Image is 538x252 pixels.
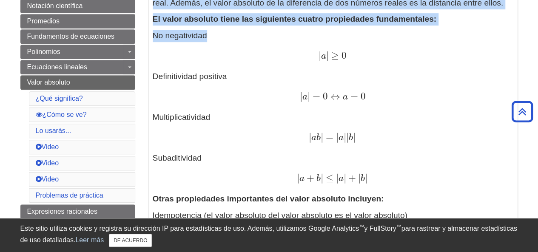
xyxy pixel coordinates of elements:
font: Fundamentos de ecuaciones [27,33,114,40]
a: ¿Qué significa? [36,95,83,102]
font: a [311,133,316,142]
button: Cerca [109,234,152,247]
font: Video [42,159,59,167]
font: Notación científica [27,2,83,9]
font: y FullStory [364,225,396,232]
font: | [309,131,311,143]
font: b [361,174,365,183]
font: a [339,133,344,142]
a: Problemas de práctica [36,192,103,199]
font: | [336,172,339,184]
font: + [307,172,314,184]
font: Otras propiedades importantes del valor absoluto incluyen: [153,194,384,203]
font: Promedios [27,17,60,25]
font: No negatividad [153,31,207,40]
font: ≥ [331,50,339,61]
font: ™ [359,224,364,229]
font: | [336,131,339,143]
font: ™ [396,224,401,229]
font: | [353,131,356,143]
a: Ecuaciones lineales [20,60,135,74]
font: | [358,172,361,184]
a: Promedios [20,14,135,28]
font: = [350,91,358,102]
font: | [344,172,346,184]
font: a [299,174,305,183]
font: Valor absoluto [27,79,70,86]
font: a [339,174,344,183]
a: Expresiones racionales [20,204,135,219]
font: Definitividad positiva [153,72,227,81]
font: | [307,91,310,102]
a: Leer más [75,236,104,244]
font: b [349,133,353,142]
font: | [346,131,349,143]
font: Video [42,176,59,183]
font: ⇔ [330,91,340,102]
font: | [321,131,323,143]
a: Fundamentos de ecuaciones [20,29,135,44]
font: Multiplicatividad [153,113,210,122]
font: Subaditividad [153,153,202,162]
font: El valor absoluto tiene las siguientes cuatro propiedades fundamentales: [153,14,436,23]
font: a [343,92,348,102]
font: b [316,174,321,183]
font: | [365,172,367,184]
font: ¿Cómo se ve? [43,111,87,118]
font: | [319,50,321,61]
font: | [297,172,299,184]
font: Video [42,143,59,150]
font: + [348,172,356,184]
a: Video [36,159,59,167]
font: 0 [342,50,347,61]
font: DE ACUERDO [114,238,147,244]
font: para rastrear y almacenar estadísticas de uso detalladas. [20,225,517,244]
font: Polinomios [27,48,60,55]
font: a [321,51,326,61]
font: = [313,91,320,102]
font: = [326,131,333,143]
font: Ecuaciones lineales [27,63,87,71]
a: ¿Cómo se ve? [36,111,87,118]
font: | [300,91,302,102]
font: b [316,133,321,142]
a: Volver arriba [509,106,536,117]
a: Polinomios [20,45,135,59]
a: Valor absoluto [20,75,135,90]
font: Idempotencia (el valor absoluto del valor absoluto es el valor absoluto) [153,211,407,220]
font: | [321,172,323,184]
font: Este sitio utiliza cookies y registra su dirección IP para estadísticas de uso. Además, utilizamo... [20,225,359,232]
a: Lo usarás... [36,127,71,134]
font: ≤ [326,172,333,184]
font: | [326,50,329,61]
font: 0 [361,91,366,102]
font: a [302,92,307,102]
a: Video [36,176,59,183]
font: | [344,131,346,143]
a: Video [36,143,59,150]
font: Expresiones racionales [27,208,97,215]
font: 0 [323,91,328,102]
